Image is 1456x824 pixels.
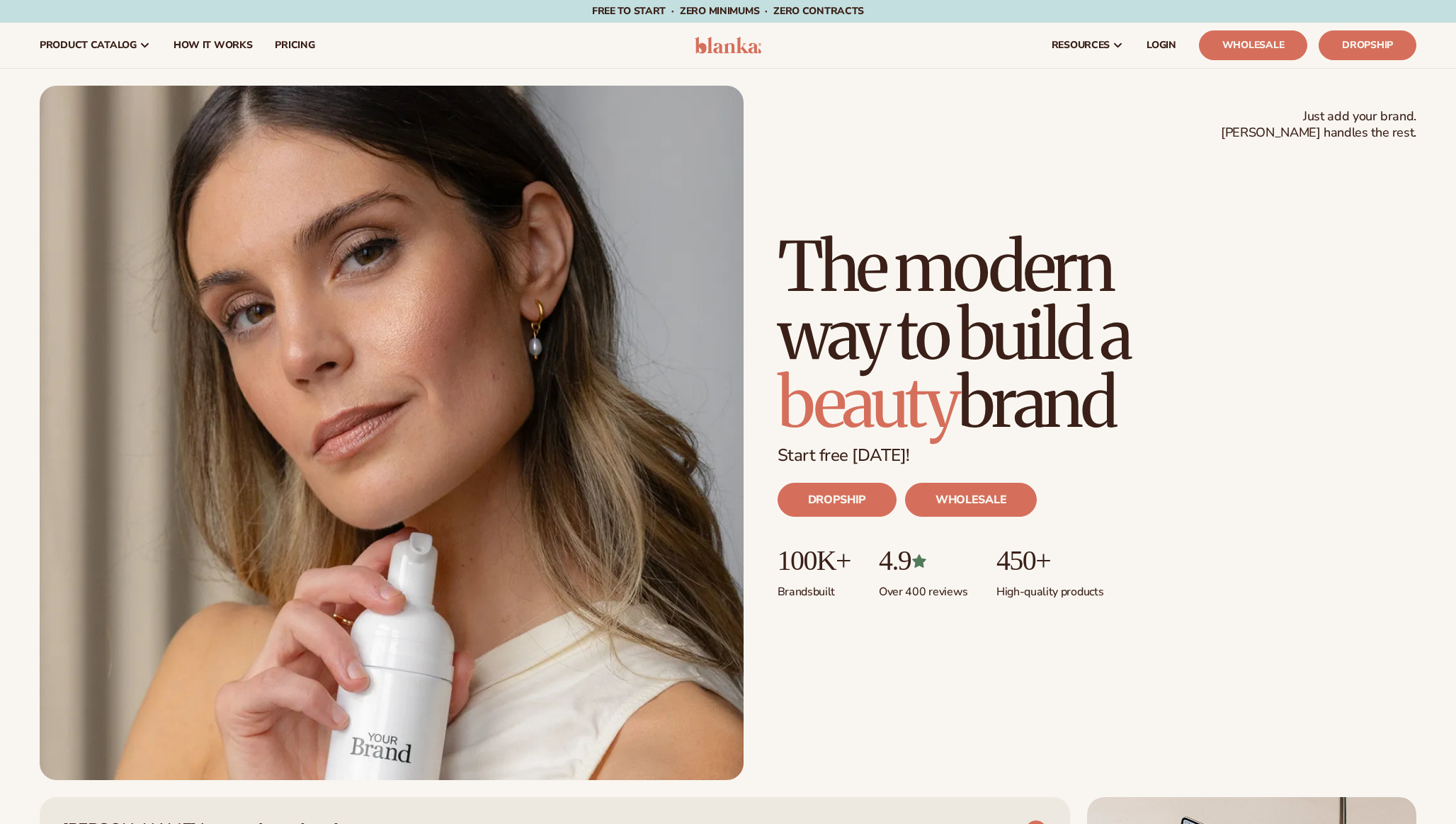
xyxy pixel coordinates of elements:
span: beauty [778,360,957,445]
p: High-quality products [996,576,1103,600]
img: Blanka hero private label beauty Female holding tanning mousse [40,86,744,780]
a: How It Works [162,23,264,68]
a: pricing [263,23,326,68]
p: 100K+ [778,545,851,576]
a: DROPSHIP [778,483,897,517]
a: Wholesale [1199,30,1307,60]
a: product catalog [28,23,162,68]
p: Brands built [778,576,851,600]
span: LOGIN [1147,40,1176,51]
p: 4.9 [879,545,968,576]
span: Free to start · ZERO minimums · ZERO contracts [592,4,864,18]
p: Start free [DATE]! [778,445,1416,466]
span: pricing [275,40,314,51]
a: Dropship [1319,30,1416,60]
h1: The modern way to build a brand [778,233,1231,437]
span: Just add your brand. [PERSON_NAME] handles the rest. [1221,108,1416,142]
a: WHOLESALE [905,483,1037,517]
p: 450+ [996,545,1103,576]
a: resources [1040,23,1135,68]
img: logo [695,37,762,54]
a: LOGIN [1135,23,1188,68]
span: How It Works [174,40,253,51]
p: Over 400 reviews [879,576,968,600]
span: resources [1052,40,1110,51]
span: product catalog [40,40,137,51]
